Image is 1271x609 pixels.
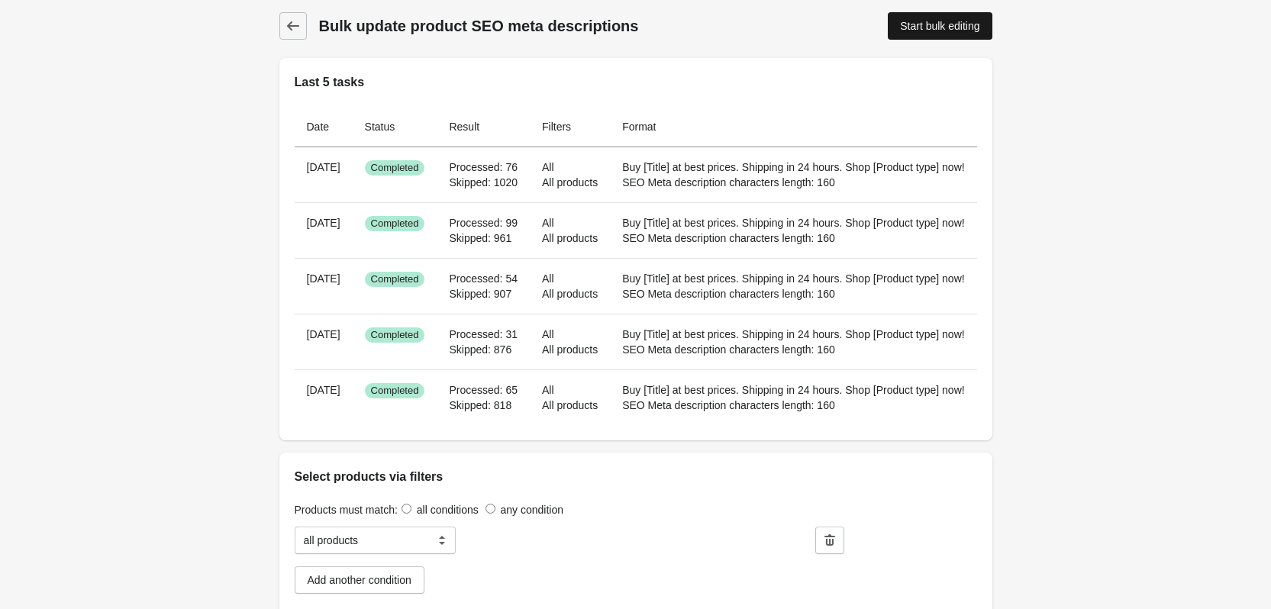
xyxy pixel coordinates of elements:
[900,20,979,32] div: Start bulk editing
[417,504,479,516] label: all conditions
[610,314,977,369] td: Buy [Title] at best prices. Shipping in 24 hours. Shop [Product type] now! SEO Meta description c...
[888,12,992,40] a: Start bulk editing
[365,160,425,176] span: Completed
[610,258,977,314] td: Buy [Title] at best prices. Shipping in 24 hours. Shop [Product type] now! SEO Meta description c...
[295,147,353,202] th: [DATE]
[365,327,425,343] span: Completed
[530,258,610,314] td: All All products
[437,314,530,369] td: Processed: 31 Skipped: 876
[610,202,977,258] td: Buy [Title] at best prices. Shipping in 24 hours. Shop [Product type] now! SEO Meta description c...
[295,314,353,369] th: [DATE]
[295,501,977,517] div: Products must match:
[437,202,530,258] td: Processed: 99 Skipped: 961
[295,369,353,425] th: [DATE]
[365,216,425,231] span: Completed
[295,566,424,594] button: Add another condition
[610,369,977,425] td: Buy [Title] at best prices. Shipping in 24 hours. Shop [Product type] now! SEO Meta description c...
[295,468,977,486] h2: Select products via filters
[530,314,610,369] td: All All products
[437,107,530,147] th: Result
[295,73,977,92] h2: Last 5 tasks
[365,272,425,287] span: Completed
[437,147,530,202] td: Processed: 76 Skipped: 1020
[295,107,353,147] th: Date
[295,258,353,314] th: [DATE]
[437,369,530,425] td: Processed: 65 Skipped: 818
[365,383,425,398] span: Completed
[501,504,564,516] label: any condition
[610,147,977,202] td: Buy [Title] at best prices. Shipping in 24 hours. Shop [Product type] now! SEO Meta description c...
[437,258,530,314] td: Processed: 54 Skipped: 907
[530,147,610,202] td: All All products
[295,202,353,258] th: [DATE]
[353,107,437,147] th: Status
[530,107,610,147] th: Filters
[319,15,751,37] h1: Bulk update product SEO meta descriptions
[530,369,610,425] td: All All products
[610,107,977,147] th: Format
[530,202,610,258] td: All All products
[308,574,411,586] div: Add another condition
